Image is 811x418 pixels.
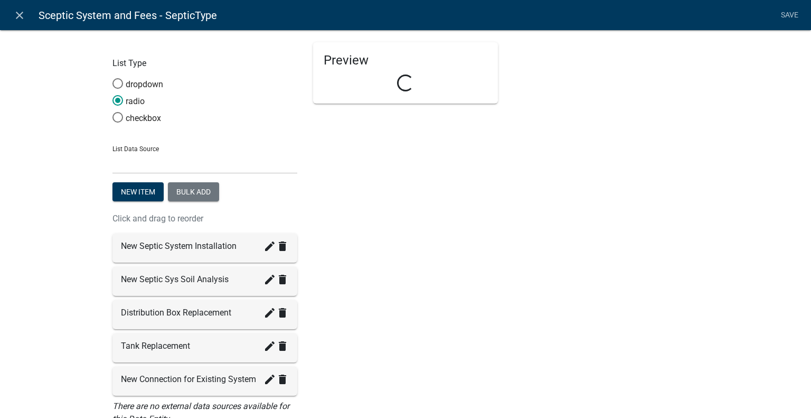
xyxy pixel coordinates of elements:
[39,5,217,26] span: Sceptic System and Fees - SepticType
[276,240,289,253] i: delete
[263,373,276,386] i: create
[263,240,276,253] i: create
[121,240,289,253] div: New Septic System Installation
[324,53,487,68] h5: Preview
[121,273,289,286] div: New Septic Sys Soil Analysis
[112,95,145,108] label: radio
[112,182,164,201] button: New item
[13,9,26,22] i: close
[121,306,289,319] div: Distribution Box Replacement
[112,57,297,70] p: List Type
[168,182,219,201] button: Bulk add
[263,340,276,352] i: create
[112,212,297,225] p: Click and drag to reorder
[276,306,289,319] i: delete
[263,273,276,286] i: create
[112,112,161,125] label: checkbox
[263,306,276,319] i: create
[121,373,289,386] div: New Connection for Existing System
[276,340,289,352] i: delete
[121,340,289,352] div: Tank Replacement
[276,273,289,286] i: delete
[112,78,163,91] label: dropdown
[276,373,289,386] i: delete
